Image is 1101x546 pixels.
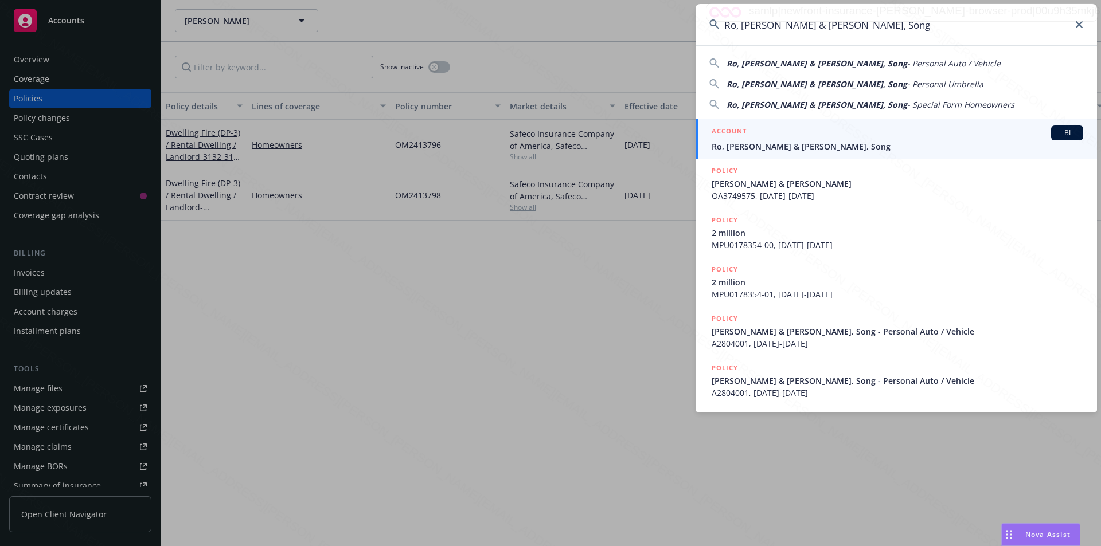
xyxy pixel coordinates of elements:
[907,99,1014,110] span: - Special Form Homeowners
[712,313,738,324] h5: POLICY
[712,178,1083,190] span: [PERSON_NAME] & [PERSON_NAME]
[696,159,1097,208] a: POLICY[PERSON_NAME] & [PERSON_NAME]OA3749575, [DATE]-[DATE]
[907,58,1001,69] span: - Personal Auto / Vehicle
[1025,529,1071,539] span: Nova Assist
[696,119,1097,159] a: ACCOUNTBIRo, [PERSON_NAME] & [PERSON_NAME], Song
[712,325,1083,337] span: [PERSON_NAME] & [PERSON_NAME], Song - Personal Auto / Vehicle
[712,190,1083,202] span: OA3749575, [DATE]-[DATE]
[712,227,1083,239] span: 2 million
[712,375,1083,387] span: [PERSON_NAME] & [PERSON_NAME], Song - Personal Auto / Vehicle
[712,362,738,374] h5: POLICY
[712,288,1083,300] span: MPU0178354-01, [DATE]-[DATE]
[1002,524,1016,545] div: Drag to move
[1056,128,1079,138] span: BI
[1001,523,1080,546] button: Nova Assist
[712,387,1083,399] span: A2804001, [DATE]-[DATE]
[727,78,907,89] span: Ro, [PERSON_NAME] & [PERSON_NAME], Song
[712,239,1083,251] span: MPU0178354-00, [DATE]-[DATE]
[712,165,738,176] h5: POLICY
[712,125,747,139] h5: ACCOUNT
[712,140,1083,152] span: Ro, [PERSON_NAME] & [PERSON_NAME], Song
[696,4,1097,45] input: Search...
[696,307,1097,356] a: POLICY[PERSON_NAME] & [PERSON_NAME], Song - Personal Auto / VehicleA2804001, [DATE]-[DATE]
[696,257,1097,307] a: POLICY2 millionMPU0178354-01, [DATE]-[DATE]
[696,208,1097,257] a: POLICY2 millionMPU0178354-00, [DATE]-[DATE]
[712,214,738,226] h5: POLICY
[712,337,1083,349] span: A2804001, [DATE]-[DATE]
[712,276,1083,288] span: 2 million
[712,264,738,275] h5: POLICY
[907,78,983,89] span: - Personal Umbrella
[727,99,907,110] span: Ro, [PERSON_NAME] & [PERSON_NAME], Song
[727,58,907,69] span: Ro, [PERSON_NAME] & [PERSON_NAME], Song
[696,356,1097,405] a: POLICY[PERSON_NAME] & [PERSON_NAME], Song - Personal Auto / VehicleA2804001, [DATE]-[DATE]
